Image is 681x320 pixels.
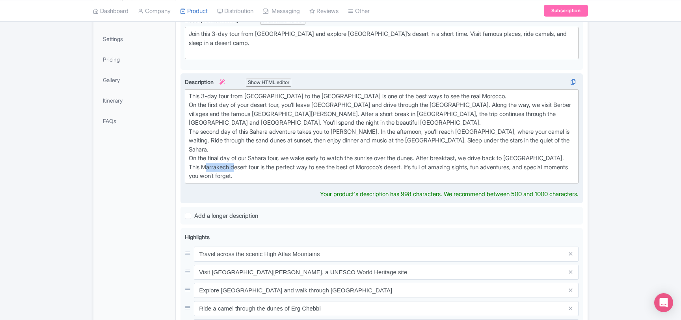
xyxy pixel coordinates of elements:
[654,293,673,312] div: Open Intercom Messenger
[189,30,575,56] div: Join this 3-day tour from [GEOGRAPHIC_DATA] and explore [GEOGRAPHIC_DATA]’s desert in a short tim...
[95,92,174,109] a: Itinerary
[185,79,226,85] span: Description
[95,112,174,130] a: FAQs
[95,71,174,89] a: Gallery
[320,190,579,199] div: Your product's description has 998 characters. We recommend between 500 and 1000 characters.
[95,51,174,68] a: Pricing
[185,17,240,23] span: Description Summary
[544,5,588,17] a: Subscription
[95,30,174,48] a: Settings
[194,212,258,219] span: Add a longer description
[185,234,210,240] span: Highlights
[189,92,575,181] div: This 3-day tour from [GEOGRAPHIC_DATA] to the [GEOGRAPHIC_DATA] is one of the best ways to see th...
[246,79,291,87] div: Show HTML editor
